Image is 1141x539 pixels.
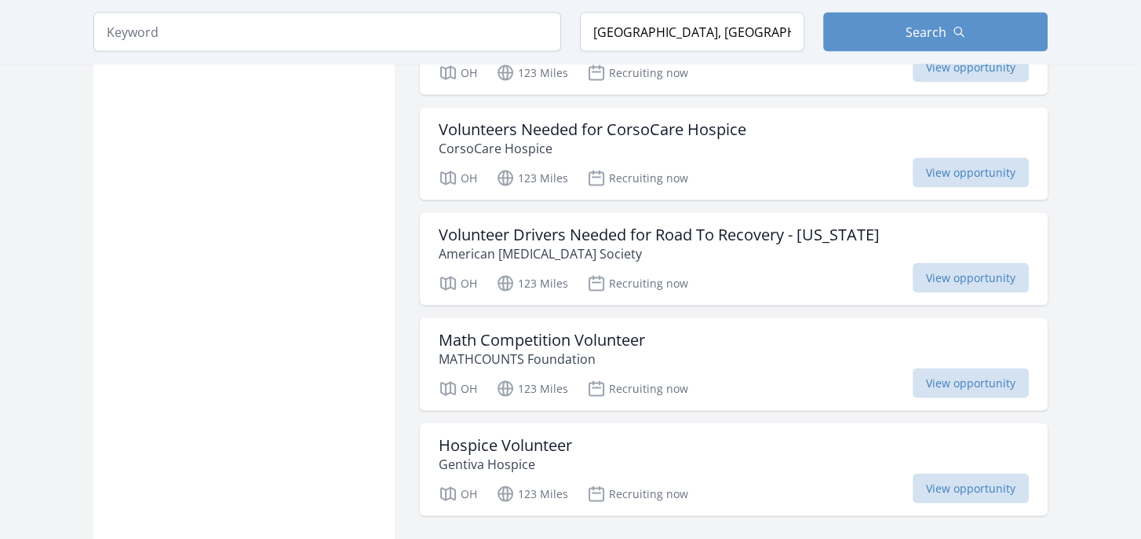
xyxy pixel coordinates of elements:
p: Recruiting now [587,379,688,398]
p: OH [439,485,477,504]
h3: Math Competition Volunteer [439,331,645,350]
button: Search [823,13,1048,52]
p: CorsoCare Hospice [439,139,746,158]
p: Recruiting now [587,64,688,82]
p: Gentiva Hospice [439,455,572,474]
p: MATHCOUNTS Foundation [439,350,645,368]
p: 123 Miles [496,379,568,398]
p: Recruiting now [587,485,688,504]
p: American [MEDICAL_DATA] Society [439,244,880,263]
p: Recruiting now [587,274,688,293]
p: 123 Miles [496,64,568,82]
input: Keyword [93,13,561,52]
span: View opportunity [913,158,1029,188]
p: OH [439,274,477,293]
p: 123 Miles [496,169,568,188]
p: Recruiting now [587,169,688,188]
a: Math Competition Volunteer MATHCOUNTS Foundation OH 123 Miles Recruiting now View opportunity [420,318,1048,411]
span: View opportunity [913,53,1029,82]
span: Search [906,23,946,42]
h3: Volunteer Drivers Needed for Road To Recovery - [US_STATE] [439,225,880,244]
p: 123 Miles [496,485,568,504]
span: View opportunity [913,263,1029,293]
p: OH [439,64,477,82]
p: OH [439,379,477,398]
a: Volunteer Drivers Needed for Road To Recovery - [US_STATE] American [MEDICAL_DATA] Society OH 123... [420,213,1048,306]
p: 123 Miles [496,274,568,293]
a: Volunteers Needed for CorsoCare Hospice CorsoCare Hospice OH 123 Miles Recruiting now View opport... [420,108,1048,200]
a: Hospice Volunteer Gentiva Hospice OH 123 Miles Recruiting now View opportunity [420,423,1048,516]
input: Location [580,13,804,52]
p: OH [439,169,477,188]
h3: Hospice Volunteer [439,436,572,455]
span: View opportunity [913,474,1029,504]
h3: Volunteers Needed for CorsoCare Hospice [439,120,746,139]
span: View opportunity [913,368,1029,398]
